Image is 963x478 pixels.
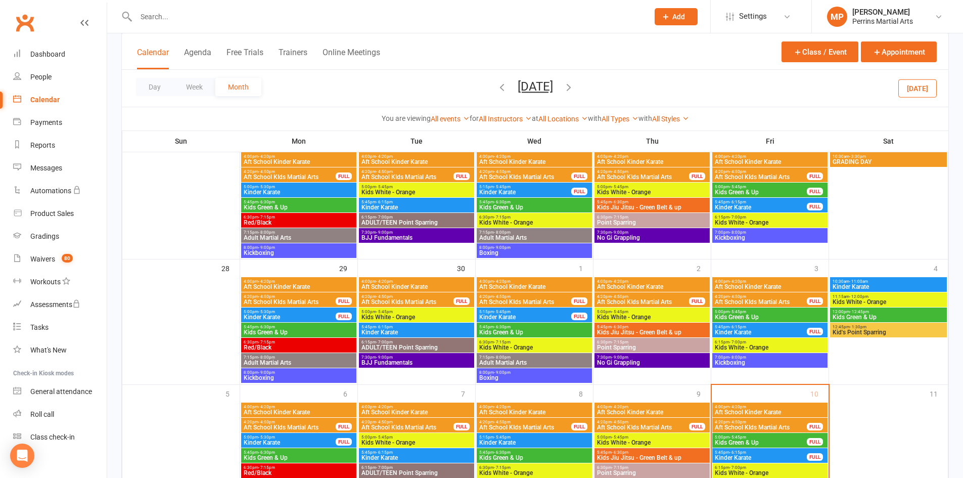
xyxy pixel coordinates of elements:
[832,159,945,165] span: GRADING DAY
[494,245,511,250] span: - 9:00pm
[30,50,65,58] div: Dashboard
[479,245,590,250] span: 8:00pm
[376,355,393,360] span: - 9:00pm
[243,154,354,159] span: 4:00pm
[588,114,602,122] strong: with
[243,215,354,220] span: 6:30pm
[12,10,37,35] a: Clubworx
[714,355,826,360] span: 7:00pm
[133,10,641,24] input: Search...
[243,294,336,299] span: 4:20pm
[852,17,913,26] div: Perrins Martial Arts
[597,189,708,195] span: Kids White - Orange
[361,200,472,204] span: 5:45pm
[612,215,628,220] span: - 7:15pm
[494,325,511,329] span: - 6:30pm
[934,259,948,276] div: 4
[714,310,826,314] span: 5:00pm
[361,360,472,366] span: BJJ Fundamentals
[243,169,336,174] span: 4:20pm
[479,204,590,210] span: Kids Green & Up
[13,403,107,426] a: Roll call
[361,159,472,165] span: Aft School Kinder Karate
[729,340,746,344] span: - 7:00pm
[494,185,511,189] span: - 5:45pm
[597,169,690,174] span: 4:20pm
[494,169,511,174] span: - 4:50pm
[612,230,628,235] span: - 9:00pm
[361,235,472,241] span: BJJ Fundamentals
[612,154,628,159] span: - 4:20pm
[729,215,746,220] span: - 7:00pm
[476,131,593,152] th: Wed
[782,41,858,62] button: Class / Event
[711,131,829,152] th: Fri
[479,314,572,320] span: Kinder Karate
[243,344,354,351] span: Red/Black
[453,172,470,180] div: FULL
[479,250,590,256] span: Boxing
[376,294,393,299] span: - 4:50pm
[361,314,472,320] span: Kids White - Orange
[323,48,380,69] button: Online Meetings
[243,189,354,195] span: Kinder Karate
[258,154,275,159] span: - 4:20pm
[30,164,62,172] div: Messages
[30,209,74,218] div: Product Sales
[361,344,472,351] span: ADULT/TEEN Point Sparring
[714,340,826,344] span: 6:15pm
[62,254,73,263] span: 80
[376,200,393,204] span: - 6:15pm
[518,79,553,94] button: [DATE]
[258,340,275,344] span: - 7:15pm
[729,169,746,174] span: - 4:50pm
[479,299,572,305] span: Aft School KIds Martial Arts
[602,115,638,123] a: All Types
[243,174,336,180] span: Aft School KIds Martial Arts
[571,188,587,195] div: FULL
[30,255,55,263] div: Waivers
[849,294,868,299] span: - 12:00pm
[226,48,263,69] button: Free Trials
[479,340,590,344] span: 6:30pm
[361,204,472,210] span: Kinder Karate
[861,41,937,62] button: Appointment
[13,426,107,449] a: Class kiosk mode
[597,159,708,165] span: Aft School Kinder Karate
[832,284,945,290] span: Kinder Karate
[221,259,240,276] div: 28
[30,410,54,418] div: Roll call
[243,230,354,235] span: 7:15pm
[258,370,275,375] span: - 9:00pm
[243,284,354,290] span: Aft School Kinder Karate
[376,340,393,344] span: - 7:00pm
[494,355,511,360] span: - 8:00pm
[376,230,393,235] span: - 9:00pm
[597,204,708,210] span: Kids Jiu Jitsu - Green Belt & up
[13,157,107,180] a: Messages
[243,245,354,250] span: 8:00pm
[612,185,628,189] span: - 5:45pm
[258,185,275,189] span: - 5:30pm
[243,235,354,241] span: Adult Martial Arts
[597,360,708,366] span: No Gi Grappling
[173,78,215,96] button: Week
[136,78,173,96] button: Day
[479,115,532,123] a: All Instructors
[832,329,945,335] span: Kid's Point Sparring
[13,202,107,225] a: Product Sales
[832,299,945,305] span: Kids White - Orange
[612,169,628,174] span: - 4:50pm
[13,380,107,403] a: General attendance kiosk mode
[243,360,354,366] span: Adult Martial Arts
[376,215,393,220] span: - 7:00pm
[361,154,472,159] span: 4:00pm
[597,185,708,189] span: 5:00pm
[13,293,107,316] a: Assessments
[714,329,807,335] span: Kinder Karate
[243,329,354,335] span: Kids Green & Up
[852,8,913,17] div: [PERSON_NAME]
[13,339,107,362] a: What's New
[827,7,847,27] div: MP
[807,203,823,210] div: FULL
